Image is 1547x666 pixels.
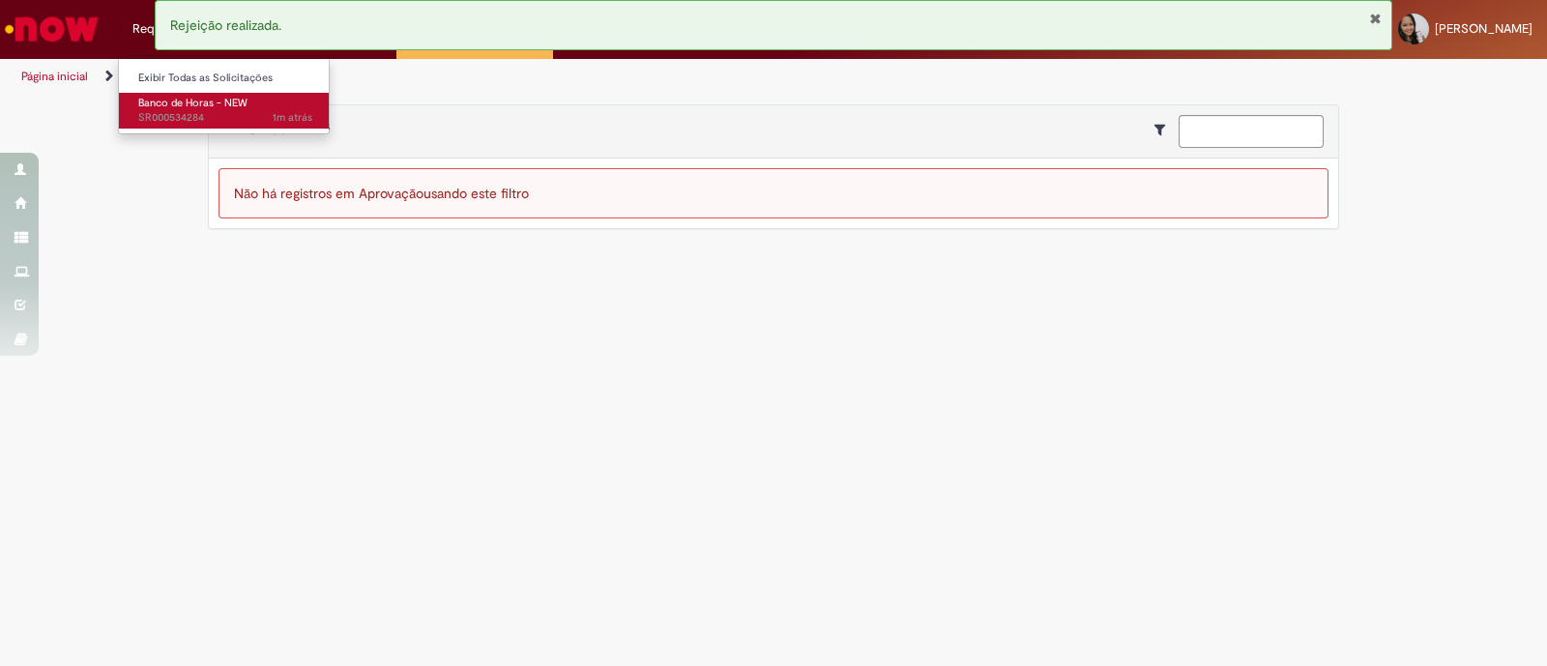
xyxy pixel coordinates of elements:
ul: Requisições [118,58,330,134]
span: 1m atrás [273,110,312,125]
a: Exibir Todas as Solicitações [119,68,332,89]
img: ServiceNow [2,10,102,48]
button: Fechar Notificação [1369,11,1382,26]
time: 29/08/2025 08:25:02 [273,110,312,125]
ul: Trilhas de página [15,59,1017,95]
span: [PERSON_NAME] [1435,20,1532,37]
a: Página inicial [21,69,88,84]
span: My Approvals [237,116,330,135]
div: Não há registros em Aprovação [219,168,1328,218]
span: SR000534284 [138,110,312,126]
span: usando este filtro [423,185,529,202]
a: Aberto SR000534284 : Banco de Horas - NEW [119,93,332,129]
span: Rejeição realizada. [170,16,281,34]
i: Mostrar filtros para: Suas Solicitações [1154,123,1175,136]
span: Banco de Horas - NEW [138,96,248,110]
span: Requisições [132,19,200,39]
